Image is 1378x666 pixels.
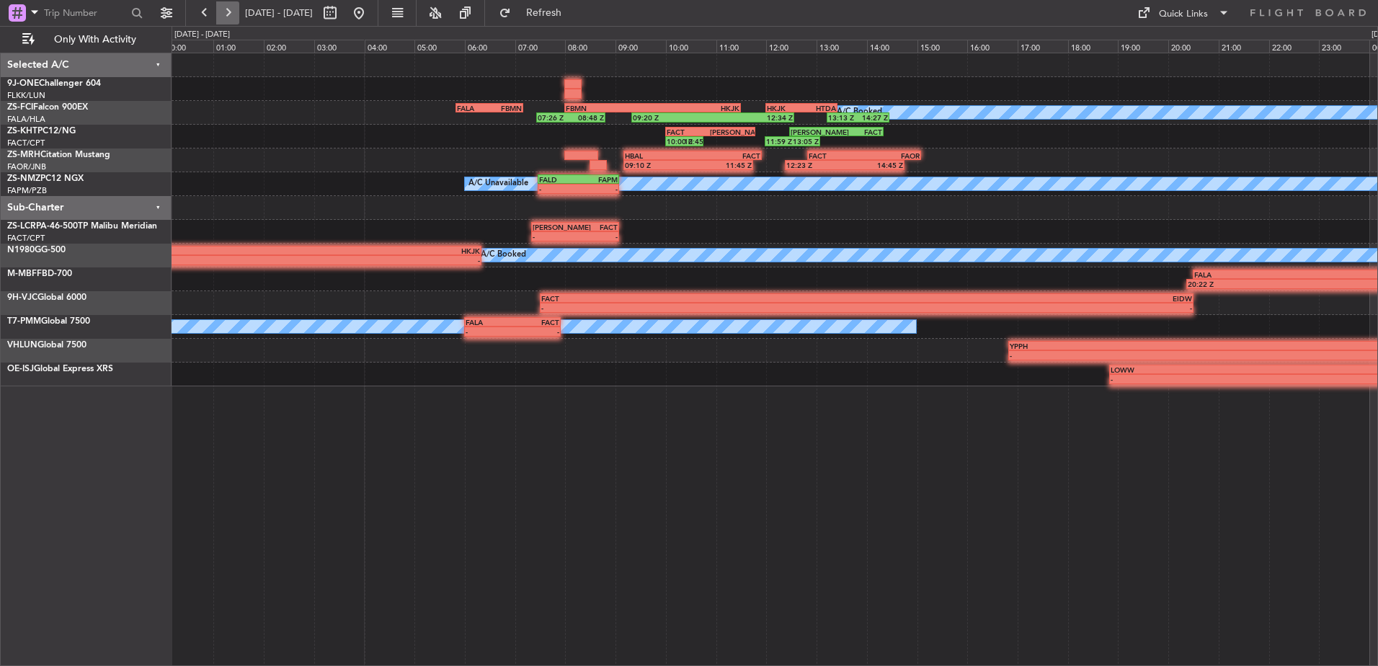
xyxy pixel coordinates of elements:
div: 01:00 [213,40,264,53]
div: 19:00 [1118,40,1168,53]
div: 18:00 [1068,40,1119,53]
div: 14:27 Z [858,113,887,122]
div: 14:00 [867,40,917,53]
span: ZS-LCR [7,222,36,231]
div: FAPM [579,175,618,184]
span: ZS-MRH [7,151,40,159]
a: T7-PMMGlobal 7500 [7,317,90,326]
div: 15:00 [917,40,968,53]
div: 05:00 [414,40,465,53]
div: HKJK [297,247,480,255]
span: 9J-ONE [7,79,39,88]
div: FACT [693,151,760,160]
div: 13:13 Z [828,113,858,122]
div: - [466,327,512,336]
a: ZS-NMZPC12 NGX [7,174,84,183]
span: ZS-KHT [7,127,37,136]
div: 09:00 [615,40,666,53]
span: Only With Activity [37,35,152,45]
span: M-MBFF [7,270,42,278]
div: [PERSON_NAME] [710,128,753,136]
div: 11:59 Z [766,137,793,146]
div: - [539,185,579,193]
div: Quick Links [1159,7,1208,22]
div: 21:00 [1219,40,1269,53]
div: 11:45 Z [688,161,752,169]
div: 00:00 [164,40,214,53]
a: FACT/CPT [7,138,45,148]
div: FAOR [864,151,920,160]
div: FACT [836,128,881,136]
div: - [579,185,618,193]
a: M-MBFFBD-700 [7,270,72,278]
input: Trip Number [44,2,127,24]
a: 9H-VJCGlobal 6000 [7,293,86,302]
a: FAOR/JNB [7,161,46,172]
div: HKJK [653,104,739,112]
div: FBMN [489,104,522,112]
div: 10:00 Z [667,137,684,146]
div: - [114,256,297,265]
div: 09:10 Z [625,161,688,169]
div: FALA [466,318,512,327]
div: 06:00 [465,40,515,53]
div: 13:00 [817,40,867,53]
button: Only With Activity [16,28,156,51]
div: 13:05 Z [793,137,819,146]
div: [DATE] - [DATE] [174,29,230,41]
a: OE-ISJGlobal Express XRS [7,365,113,373]
a: FLKK/LUN [7,90,45,101]
div: FACT [575,223,618,231]
div: HTDA [801,104,836,112]
div: YPPH [1010,342,1325,350]
div: A/C Booked [481,244,526,266]
div: 12:00 [766,40,817,53]
div: 07:26 Z [538,113,571,122]
div: HBAL [625,151,693,160]
div: FACT [667,128,710,136]
div: 08:00 [565,40,615,53]
div: FALD [539,175,579,184]
a: FAPM/PZB [7,185,47,196]
span: OE-ISJ [7,365,34,373]
div: LEMG [114,247,297,255]
div: 07:00 [515,40,566,53]
div: 12:34 Z [713,113,793,122]
div: FACT [809,151,864,160]
div: A/C Unavailable [468,173,528,195]
div: FBMN [566,104,652,112]
a: ZS-LCRPA-46-500TP Malibu Meridian [7,222,157,231]
a: 9J-ONEChallenger 604 [7,79,101,88]
a: FALA/HLA [7,114,45,125]
a: FACT/CPT [7,233,45,244]
a: ZS-KHTPC12/NG [7,127,76,136]
div: [PERSON_NAME] [533,223,575,231]
div: 20:00 [1168,40,1219,53]
button: Refresh [492,1,579,25]
a: N1980GG-500 [7,246,66,254]
div: 14:45 Z [845,161,903,169]
a: ZS-MRHCitation Mustang [7,151,110,159]
div: 17:00 [1018,40,1068,53]
div: - [575,232,618,241]
a: ZS-FCIFalcon 900EX [7,103,88,112]
button: Quick Links [1130,1,1237,25]
div: FACT [541,294,866,303]
div: 04:00 [365,40,415,53]
div: - [1010,351,1325,360]
span: ZS-NMZ [7,174,40,183]
span: 9H-VJC [7,293,37,302]
div: 16:00 [967,40,1018,53]
div: 22:00 [1269,40,1320,53]
div: FACT [512,318,559,327]
div: HKJK [767,104,801,112]
div: 02:00 [264,40,314,53]
div: 10:45 Z [684,137,701,146]
span: N1980G [7,246,41,254]
span: Refresh [514,8,574,18]
div: - [533,232,575,241]
span: [DATE] - [DATE] [245,6,313,19]
div: EIDW [866,294,1191,303]
div: 09:20 Z [633,113,713,122]
div: 11:00 [716,40,767,53]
